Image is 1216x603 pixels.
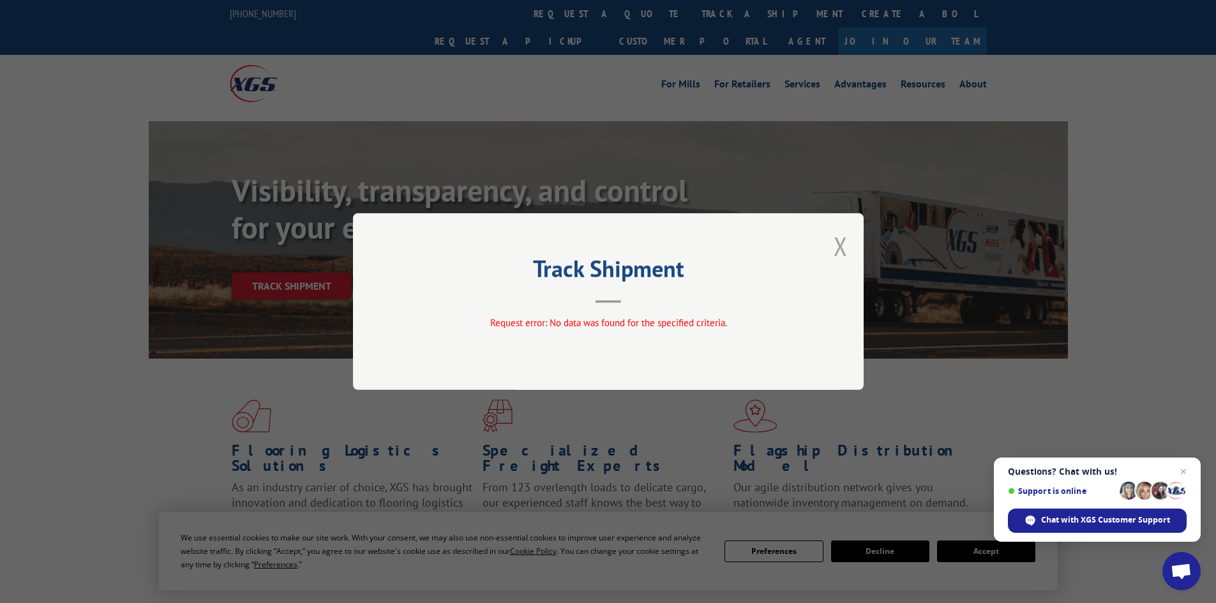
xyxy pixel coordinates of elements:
[417,260,800,284] h2: Track Shipment
[1008,486,1115,496] span: Support is online
[1041,514,1170,526] span: Chat with XGS Customer Support
[1162,552,1201,590] div: Open chat
[1008,466,1187,477] span: Questions? Chat with us!
[1176,464,1191,479] span: Close chat
[1008,509,1187,533] div: Chat with XGS Customer Support
[490,316,726,329] span: Request error: No data was found for the specified criteria.
[834,229,848,263] button: Close modal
